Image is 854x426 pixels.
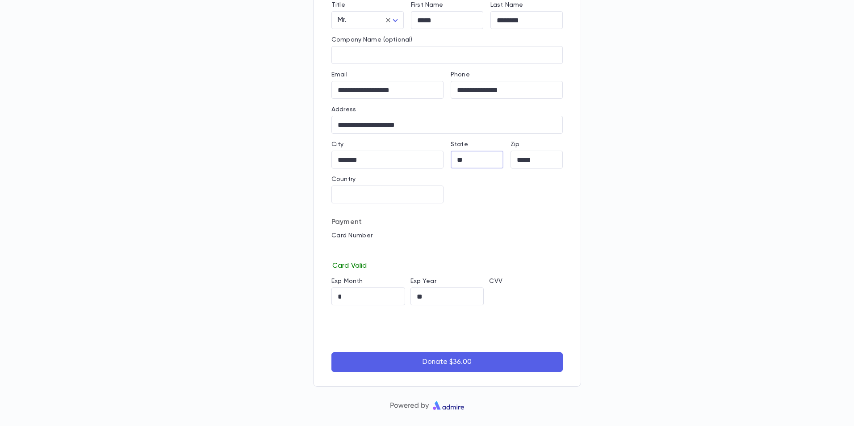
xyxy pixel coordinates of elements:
label: Title [331,1,345,8]
label: State [451,141,468,148]
label: Country [331,176,356,183]
label: Zip [511,141,519,148]
label: Last Name [490,1,523,8]
label: City [331,141,344,148]
p: CVV [489,278,563,285]
label: Exp Month [331,278,363,285]
label: Company Name (optional) [331,36,412,43]
div: Mr. [331,12,404,29]
iframe: cvv [489,287,563,305]
p: Payment [331,218,563,227]
span: Mr. [338,17,347,24]
label: First Name [411,1,443,8]
label: Phone [451,71,470,78]
label: Exp Year [410,278,436,285]
p: Card Number [331,232,563,239]
label: Email [331,71,347,78]
label: Address [331,106,356,113]
iframe: card [331,242,563,260]
button: Donate $36.00 [331,352,563,372]
p: Card Valid [331,260,563,270]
